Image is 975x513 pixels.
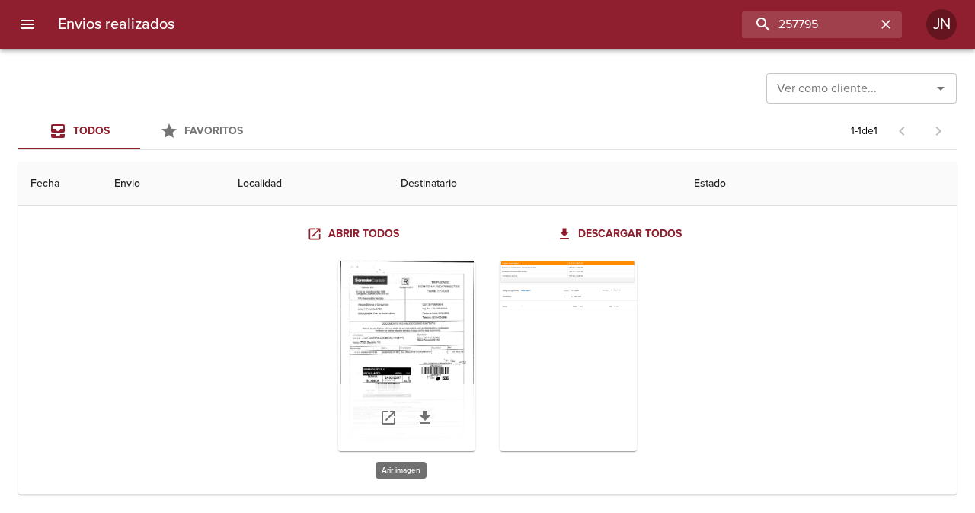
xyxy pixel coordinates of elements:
[102,162,225,206] th: Envio
[500,261,637,451] div: Arir imagen
[18,162,102,206] th: Fecha
[742,11,876,38] input: buscar
[304,220,405,248] a: Abrir todos
[930,78,951,99] button: Abrir
[560,225,682,244] span: Descargar todos
[184,124,243,137] span: Favoritos
[370,399,407,436] a: Abrir
[926,9,957,40] div: Abrir información de usuario
[682,162,957,206] th: Estado
[73,124,110,137] span: Todos
[225,162,388,206] th: Localidad
[388,162,682,206] th: Destinatario
[884,123,920,138] span: Pagina anterior
[554,220,688,248] a: Descargar todos
[920,113,957,149] span: Pagina siguiente
[18,113,262,149] div: Tabs Envios
[18,21,957,495] table: Tabla de envíos del cliente
[9,6,46,43] button: menu
[851,123,877,139] p: 1 - 1 de 1
[407,399,443,436] a: Descargar
[926,9,957,40] div: JN
[310,225,399,244] span: Abrir todos
[58,12,174,37] h6: Envios realizados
